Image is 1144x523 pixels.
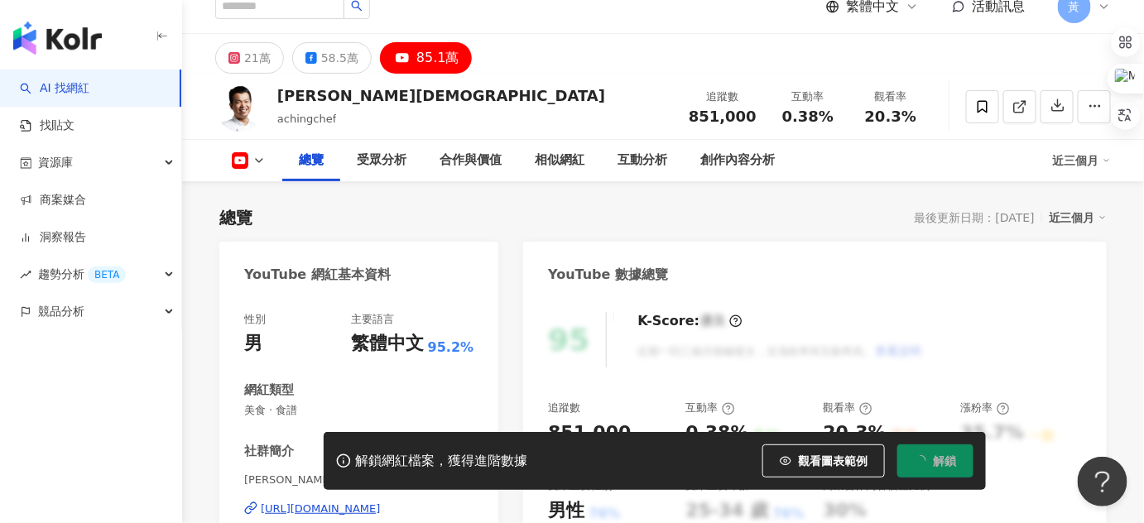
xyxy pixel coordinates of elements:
button: 觀看圖表範例 [762,444,885,477]
div: YouTube 數據總覽 [548,266,668,284]
div: 近三個月 [1053,147,1111,174]
div: 21萬 [244,46,271,70]
div: 58.5萬 [321,46,358,70]
span: 競品分析 [38,293,84,330]
div: K-Score : [637,312,743,330]
span: rise [20,269,31,281]
div: 觀看率 [824,401,872,415]
span: 0.38% [782,108,834,125]
div: 主要語言 [351,312,394,327]
div: 繁體中文 [351,331,424,357]
div: 互動率 [685,401,734,415]
a: 找貼文 [20,118,75,134]
span: 資源庫 [38,144,73,181]
div: 近三個月 [1049,207,1107,228]
a: 商案媒合 [20,192,86,209]
span: loading [915,455,926,467]
div: 解鎖網紅檔案，獲得進階數據 [355,453,527,470]
div: 男 [244,331,262,357]
div: 漲粉率 [961,401,1010,415]
div: 851,000 [548,420,631,446]
div: [PERSON_NAME][DEMOGRAPHIC_DATA] [277,85,605,106]
span: achingchef [277,113,336,125]
div: 網紅類型 [244,381,294,399]
a: [URL][DOMAIN_NAME] [244,501,473,516]
div: 20.3% [824,420,887,446]
div: 總覽 [299,151,324,170]
div: 合作與價值 [440,151,502,170]
div: 追蹤數 [689,89,757,105]
a: 洞察報告 [20,229,86,246]
div: [URL][DOMAIN_NAME] [261,501,381,516]
div: 互動分析 [618,151,667,170]
span: 95.2% [428,338,474,357]
span: 解鎖 [933,454,956,468]
div: YouTube 網紅基本資料 [244,266,391,284]
div: 互動率 [776,89,839,105]
a: searchAI 找網紅 [20,80,89,97]
span: 851,000 [689,108,757,125]
div: 85.1萬 [416,46,459,70]
div: 最後更新日期：[DATE] [915,211,1035,224]
div: 創作內容分析 [700,151,775,170]
button: 58.5萬 [292,42,372,74]
span: 觀看圖表範例 [798,454,868,468]
span: 20.3% [865,108,916,125]
div: 0.38% [685,420,748,446]
div: 性別 [244,312,266,327]
div: 受眾分析 [357,151,406,170]
span: 趨勢分析 [38,256,126,293]
button: 解鎖 [897,444,973,477]
span: 美食 · 食譜 [244,403,473,418]
button: 21萬 [215,42,284,74]
div: 觀看率 [859,89,922,105]
img: logo [13,22,102,55]
div: 相似網紅 [535,151,584,170]
img: KOL Avatar [215,82,265,132]
div: 總覽 [219,206,252,229]
div: 追蹤數 [548,401,580,415]
div: BETA [88,266,126,283]
button: 85.1萬 [380,42,472,74]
